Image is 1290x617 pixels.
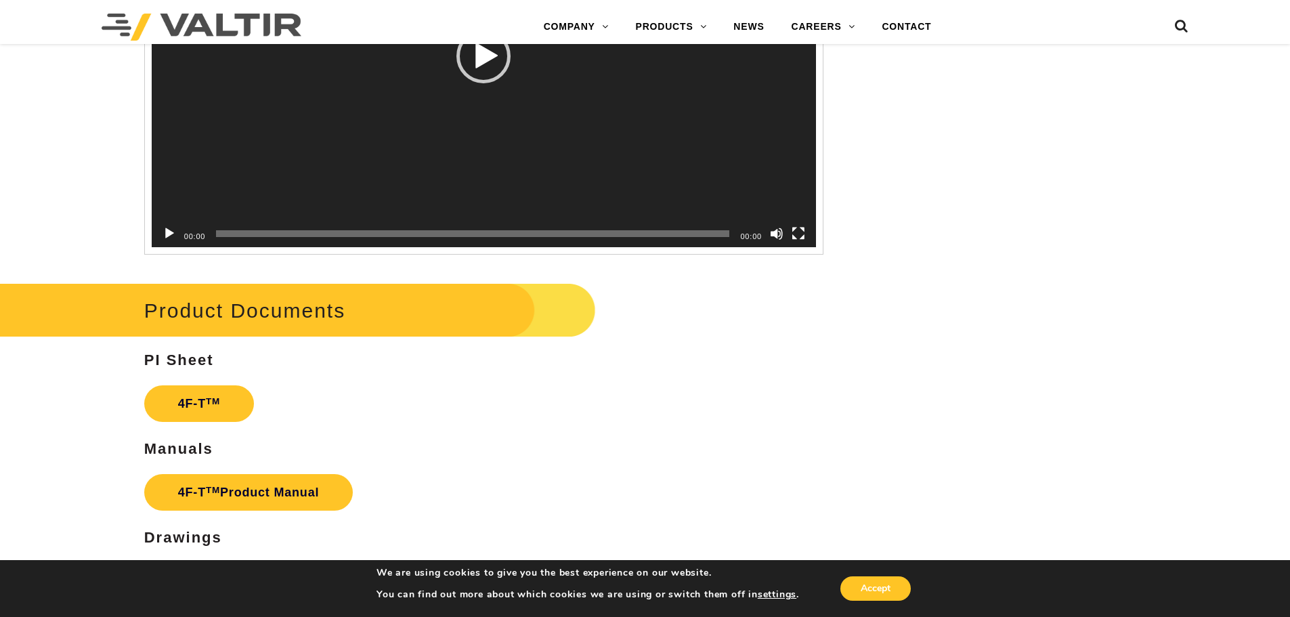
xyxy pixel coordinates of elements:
strong: PI Sheet [144,352,214,368]
a: PRODUCTS [622,14,721,41]
sup: TM [206,485,220,495]
a: 4F-TTMProduct Manual [144,474,353,511]
p: You can find out more about which cookies we are using or switch them off in . [377,589,799,601]
span: Time Slider [216,230,729,237]
a: CONTACT [868,14,945,41]
p: We are using cookies to give you the best experience on our website. [377,567,799,579]
button: Accept [840,576,911,601]
button: Fullscreen [792,227,805,240]
sup: TM [206,396,220,406]
a: COMPANY [530,14,622,41]
button: settings [758,589,796,601]
a: 4F-TTM [144,385,254,422]
button: Play [163,227,176,240]
button: Mute [770,227,783,240]
strong: Manuals [144,440,213,457]
img: Valtir [102,14,301,41]
strong: Drawings [144,529,222,546]
a: NEWS [720,14,777,41]
span: 00:00 [740,232,762,240]
span: 00:00 [184,232,206,240]
a: CAREERS [778,14,869,41]
div: Play [456,29,511,83]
